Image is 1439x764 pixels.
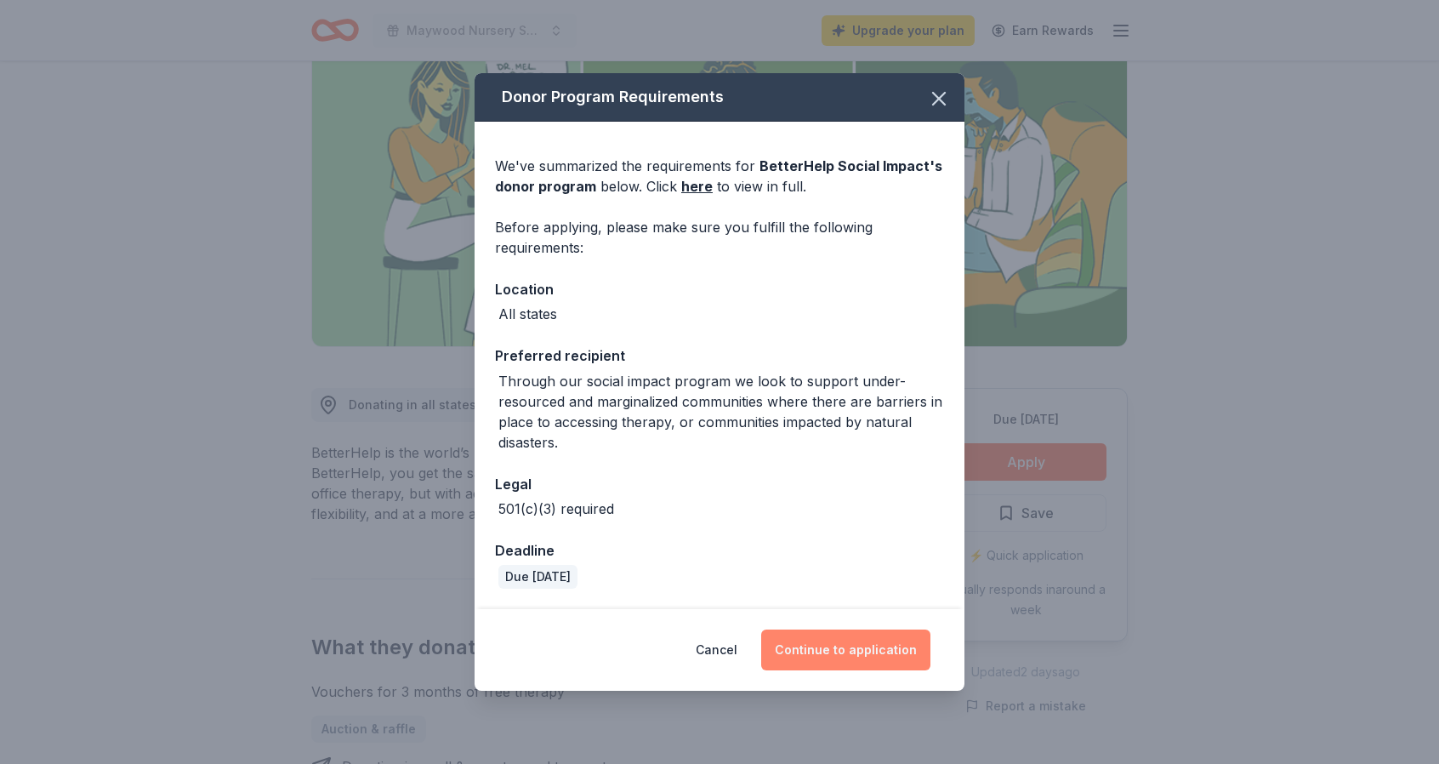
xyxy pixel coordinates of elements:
[761,630,930,670] button: Continue to application
[495,217,944,258] div: Before applying, please make sure you fulfill the following requirements:
[475,73,964,122] div: Donor Program Requirements
[498,304,557,324] div: All states
[498,499,614,519] div: 501(c)(3) required
[495,278,944,300] div: Location
[681,176,713,197] a: here
[495,156,944,197] div: We've summarized the requirements for below. Click to view in full.
[495,345,944,367] div: Preferred recipient
[498,371,944,453] div: Through our social impact program we look to support under-resourced and marginalized communities...
[495,539,944,562] div: Deadline
[498,565,577,589] div: Due [DATE]
[696,630,737,670] button: Cancel
[495,473,944,495] div: Legal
